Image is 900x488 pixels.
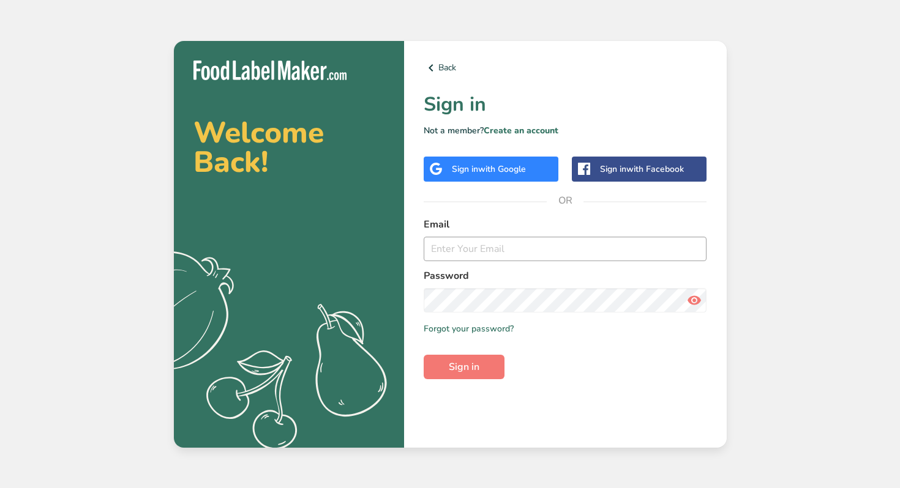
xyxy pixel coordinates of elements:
button: Sign in [424,355,504,379]
span: with Facebook [626,163,684,175]
a: Back [424,61,707,75]
img: Food Label Maker [193,61,347,81]
h1: Sign in [424,90,707,119]
a: Create an account [484,125,558,136]
h2: Welcome Back! [193,118,384,177]
div: Sign in [452,163,526,176]
label: Password [424,268,707,283]
span: Sign in [449,360,479,374]
label: Email [424,217,707,232]
a: Forgot your password? [424,322,514,335]
span: with Google [478,163,526,175]
p: Not a member? [424,124,707,137]
input: Enter Your Email [424,237,707,261]
div: Sign in [600,163,684,176]
span: OR [547,182,583,219]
